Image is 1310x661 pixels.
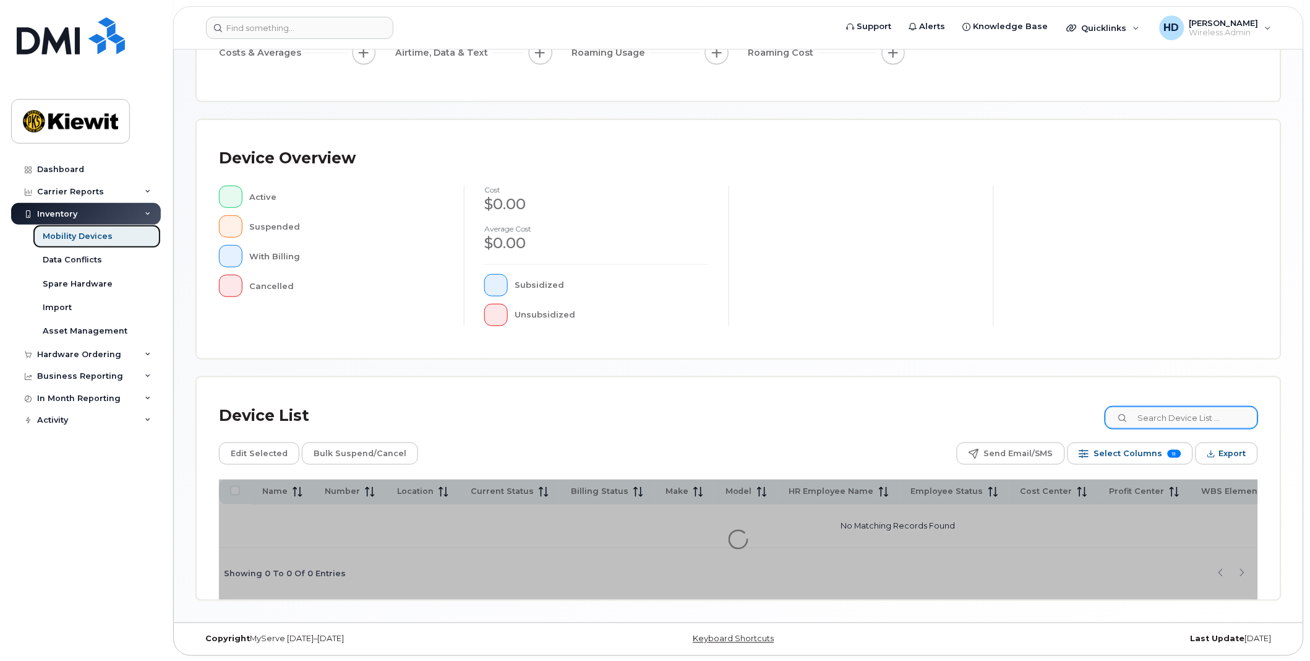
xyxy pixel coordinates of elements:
span: HD [1164,20,1179,35]
span: Costs & Averages [219,46,305,59]
button: Send Email/SMS [957,443,1065,465]
span: [PERSON_NAME] [1189,18,1259,28]
span: Alerts [920,20,946,33]
span: Send Email/SMS [983,444,1053,463]
iframe: Messenger Launcher [1256,607,1301,652]
div: Unsubsidized [515,304,709,326]
span: Export [1219,444,1246,463]
h4: Average cost [484,225,709,233]
strong: Copyright [205,634,250,644]
a: Support [838,14,901,39]
span: Wireless Admin [1189,28,1259,38]
h4: cost [484,186,709,194]
div: Herby Dely [1151,15,1280,40]
div: $0.00 [484,233,709,254]
div: $0.00 [484,194,709,215]
a: Keyboard Shortcuts [693,634,774,644]
span: Edit Selected [231,444,288,463]
div: Device List [219,400,309,432]
div: Cancelled [250,275,445,297]
a: Alerts [901,14,954,39]
div: MyServe [DATE]–[DATE] [196,634,558,644]
button: Edit Selected [219,443,299,465]
strong: Last Update [1191,634,1245,644]
div: Active [250,186,445,208]
div: Subsidized [515,274,709,296]
div: Device Overview [219,142,356,175]
button: Bulk Suspend/Cancel [302,443,418,465]
span: Roaming Cost [748,46,818,59]
span: 11 [1168,450,1181,458]
span: Select Columns [1094,444,1163,463]
div: With Billing [250,245,445,267]
input: Find something... [206,17,393,39]
a: Knowledge Base [954,14,1057,39]
div: [DATE] [919,634,1281,644]
div: Suspended [250,215,445,238]
span: Roaming Usage [572,46,649,59]
div: Quicklinks [1058,15,1149,40]
span: Airtime, Data & Text [395,46,492,59]
span: Knowledge Base [974,20,1048,33]
span: Quicklinks [1082,23,1127,33]
span: Support [857,20,892,33]
span: Bulk Suspend/Cancel [314,444,406,463]
button: Select Columns 11 [1068,443,1193,465]
input: Search Device List ... [1105,407,1258,429]
button: Export [1196,443,1258,465]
